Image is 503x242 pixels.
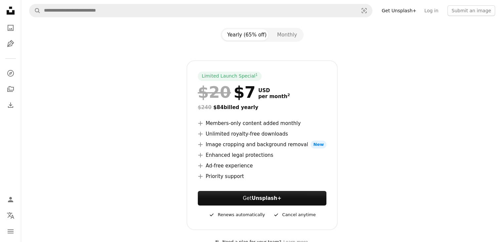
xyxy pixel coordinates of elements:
[198,84,256,101] div: $7
[258,93,290,99] span: per month
[4,193,17,206] a: Log in / Sign up
[287,93,290,97] sup: 2
[447,5,495,16] button: Submit an image
[198,84,231,101] span: $20
[4,21,17,34] a: Photos
[198,72,262,81] div: Limited Launch Special
[4,83,17,96] a: Collections
[198,172,326,180] li: Priority support
[198,104,212,110] span: $240
[273,211,315,219] div: Cancel anytime
[198,103,326,111] div: $84 billed yearly
[378,5,420,16] a: Get Unsplash+
[222,29,272,40] button: Yearly (65% off)
[198,151,326,159] li: Enhanced legal protections
[208,211,265,219] div: Renews automatically
[29,4,372,17] form: Find visuals sitewide
[4,225,17,238] button: Menu
[4,67,17,80] a: Explore
[258,88,290,93] span: USD
[4,37,17,50] a: Illustrations
[420,5,442,16] a: Log in
[198,130,326,138] li: Unlimited royalty-free downloads
[198,191,326,206] button: GetUnsplash+
[198,119,326,127] li: Members-only content added monthly
[254,73,259,80] a: 1
[198,162,326,170] li: Ad-free experience
[286,93,291,99] a: 2
[4,4,17,19] a: Home — Unsplash
[198,141,326,149] li: Image cropping and background removal
[252,195,281,201] strong: Unsplash+
[255,73,258,77] sup: 1
[356,4,372,17] button: Visual search
[4,98,17,112] a: Download History
[29,4,41,17] button: Search Unsplash
[4,209,17,222] button: Language
[311,141,326,149] span: New
[272,29,302,40] button: Monthly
